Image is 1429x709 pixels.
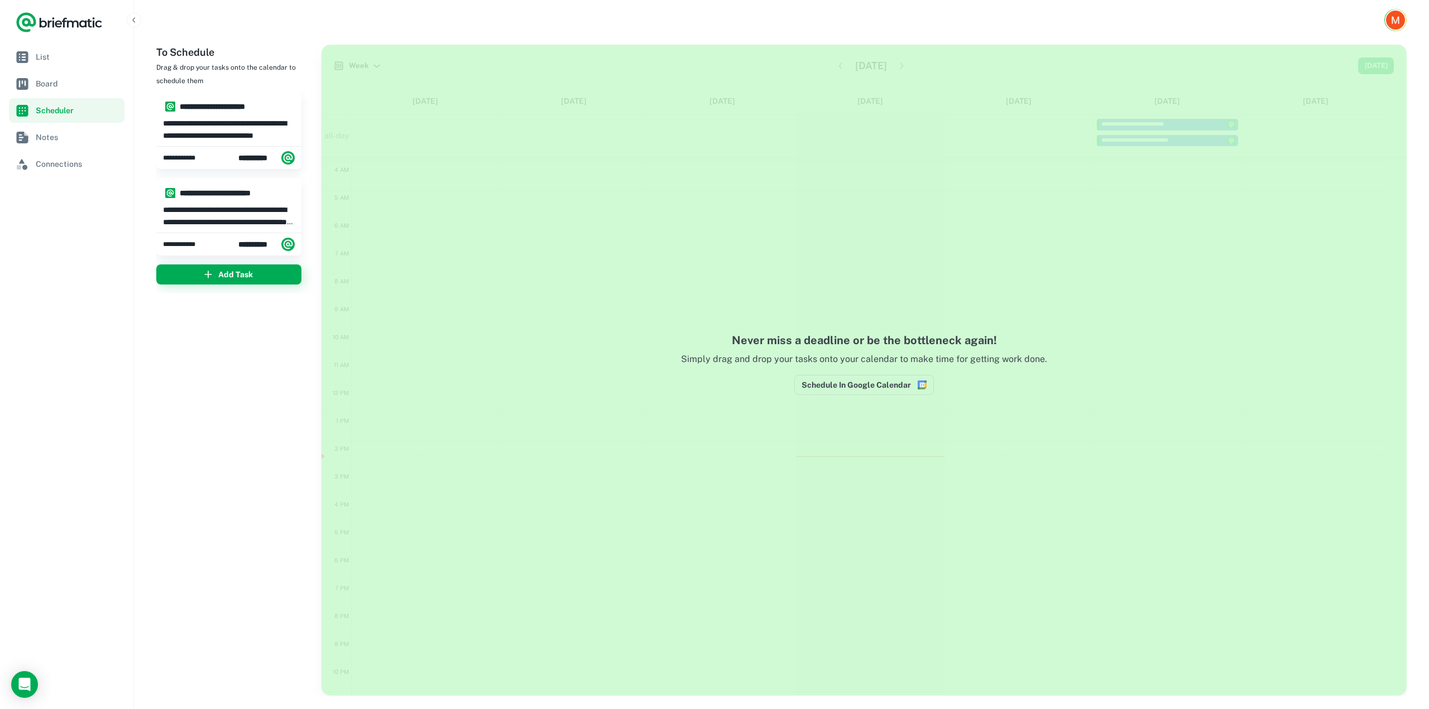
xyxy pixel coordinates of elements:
span: Notes [36,131,120,143]
span: Board [36,78,120,90]
span: Saturday, Sep 27 [163,153,205,163]
div: Load Chat [11,671,38,698]
img: Mohammad Amin [1386,11,1405,30]
button: Connect to Google Calendar to reserve time in your schedule to complete this work [794,375,934,395]
p: Simply drag and drop your tasks onto your calendar to make time for getting work done. [344,353,1384,375]
img: system.png [165,188,175,198]
a: Board [9,71,124,96]
div: Briefmatic [238,147,295,169]
h6: To Schedule [156,45,313,60]
a: Notes [9,125,124,149]
a: List [9,45,124,69]
a: Logo [16,11,103,33]
button: Account button [1384,9,1407,31]
span: Saturday, Sep 27 [163,239,205,249]
a: Connections [9,152,124,176]
button: Add Task [156,264,301,284]
span: List [36,51,120,63]
img: system.png [281,151,295,165]
h4: Never miss a deadline or be the bottleneck again! [344,332,1384,349]
img: system.png [165,102,175,112]
span: Scheduler [36,104,120,117]
span: Drag & drop your tasks onto the calendar to schedule them [156,64,296,85]
img: system.png [281,238,295,251]
span: Connections [36,158,120,170]
a: Scheduler [9,98,124,123]
div: Briefmatic [238,233,295,255]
